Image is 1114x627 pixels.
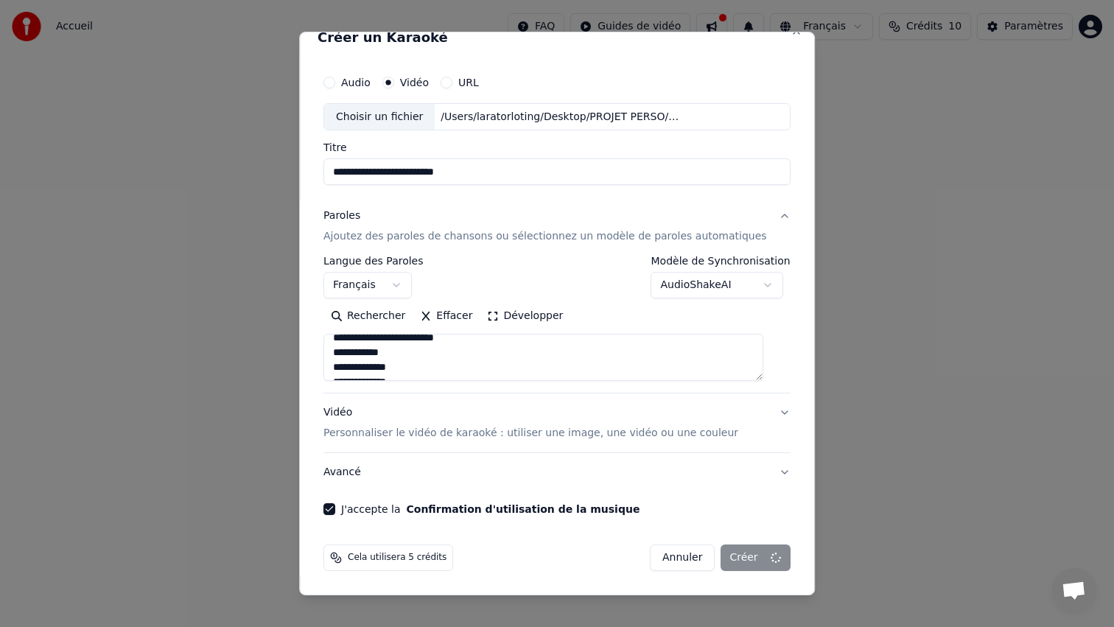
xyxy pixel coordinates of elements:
div: Vidéo [323,406,738,441]
label: Langue des Paroles [323,256,424,267]
button: Développer [480,305,571,329]
label: Audio [341,77,371,88]
div: ParolesAjoutez des paroles de chansons ou sélectionnez un modèle de paroles automatiques [323,256,791,393]
button: J'accepte la [407,504,640,514]
label: Titre [323,143,791,153]
span: Cela utilisera 5 crédits [348,552,446,564]
div: Choisir un fichier [324,104,435,130]
button: Avancé [323,453,791,491]
label: URL [458,77,479,88]
h2: Créer un Karaoké [318,31,796,44]
p: Personnaliser le vidéo de karaoké : utiliser une image, une vidéo ou une couleur [323,426,738,441]
label: Modèle de Synchronisation [651,256,791,267]
label: J'accepte la [341,504,640,514]
button: Effacer [413,305,480,329]
button: VidéoPersonnaliser le vidéo de karaoké : utiliser une image, une vidéo ou une couleur [323,394,791,453]
button: Rechercher [323,305,413,329]
div: Paroles [323,209,360,224]
button: ParolesAjoutez des paroles de chansons ou sélectionnez un modèle de paroles automatiques [323,197,791,256]
p: Ajoutez des paroles de chansons ou sélectionnez un modèle de paroles automatiques [323,230,767,245]
button: Annuler [650,544,715,571]
label: Vidéo [400,77,429,88]
div: /Users/laratorloting/Desktop/PROJET PERSO/SURLEURROUTE_1.3_MASTER 3_1.mp4 [435,110,686,125]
